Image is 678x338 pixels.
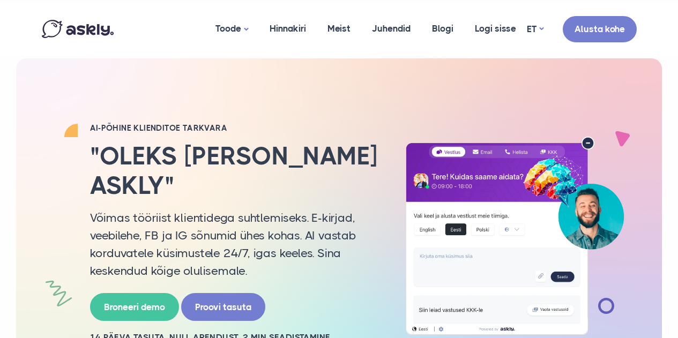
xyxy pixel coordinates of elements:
img: Askly [42,20,114,38]
a: Toode [205,3,259,56]
a: Hinnakiri [259,3,317,55]
a: Proovi tasuta [181,293,265,321]
h2: AI-PÕHINE KLIENDITOE TARKVARA [90,123,379,133]
a: Meist [317,3,361,55]
a: Blogi [421,3,464,55]
a: Logi sisse [464,3,527,55]
img: AI multilingual chat [396,137,634,334]
a: Alusta kohe [563,16,637,42]
a: ET [527,21,543,37]
h2: "Oleks [PERSON_NAME] Askly" [90,141,379,200]
a: Juhendid [361,3,421,55]
p: Võimas tööriist klientidega suhtlemiseks. E-kirjad, veebilehe, FB ja IG sõnumid ühes kohas. AI va... [90,209,379,280]
a: Broneeri demo [90,293,179,321]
